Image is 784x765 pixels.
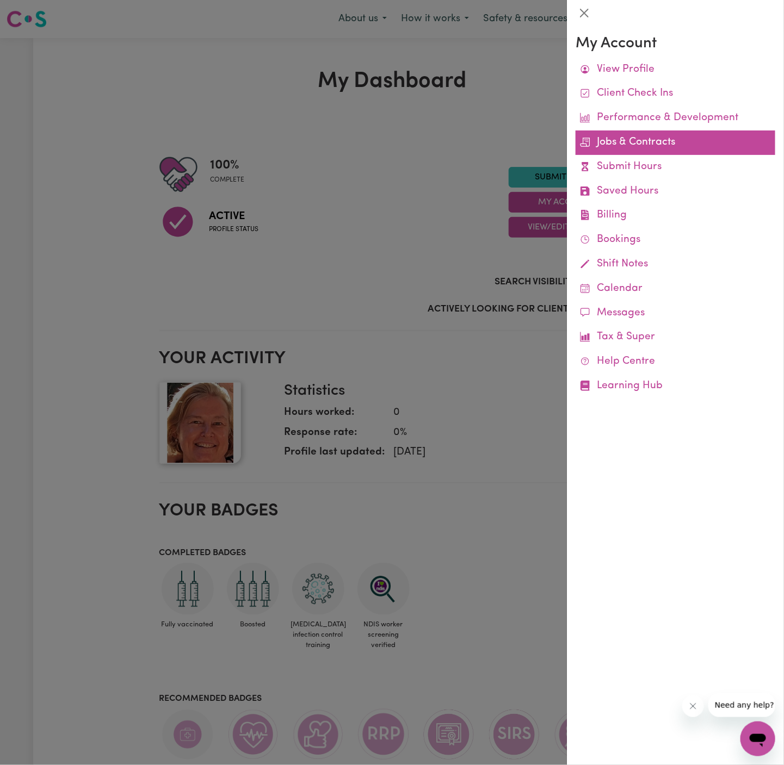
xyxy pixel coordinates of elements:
a: Help Centre [576,350,775,374]
a: View Profile [576,58,775,82]
a: Shift Notes [576,252,775,277]
a: Client Check Ins [576,82,775,106]
a: Performance & Development [576,106,775,130]
a: Messages [576,301,775,326]
a: Learning Hub [576,374,775,399]
a: Saved Hours [576,179,775,204]
a: Bookings [576,228,775,252]
iframe: Close message [682,695,704,717]
a: Submit Hours [576,155,775,179]
a: Billing [576,203,775,228]
a: Jobs & Contracts [576,130,775,155]
a: Tax & Super [576,325,775,350]
button: Close [576,4,593,22]
h3: My Account [576,35,775,53]
iframe: Button to launch messaging window [740,722,775,756]
a: Calendar [576,277,775,301]
iframe: Message from company [708,693,775,717]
